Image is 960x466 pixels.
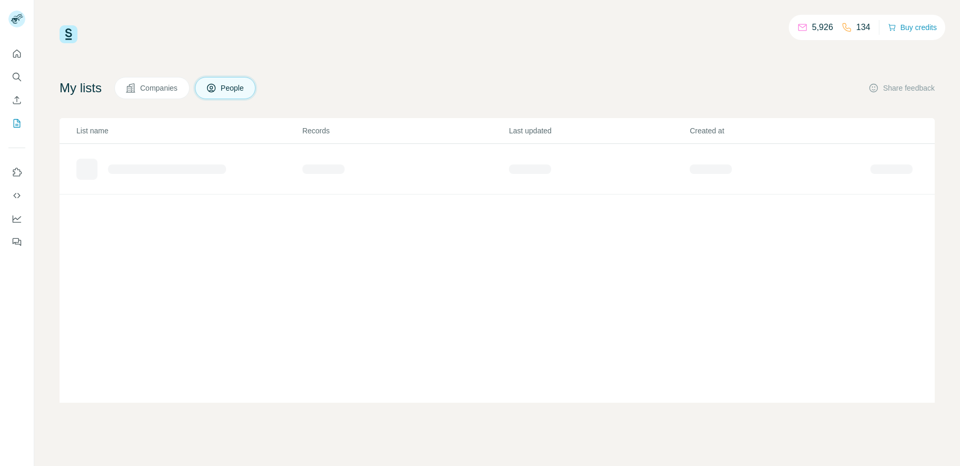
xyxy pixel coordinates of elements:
[8,114,25,133] button: My lists
[8,186,25,205] button: Use Surfe API
[8,67,25,86] button: Search
[221,83,245,93] span: People
[8,44,25,63] button: Quick start
[302,125,508,136] p: Records
[868,83,935,93] button: Share feedback
[888,20,937,35] button: Buy credits
[60,80,102,96] h4: My lists
[140,83,179,93] span: Companies
[690,125,869,136] p: Created at
[8,209,25,228] button: Dashboard
[856,21,870,34] p: 134
[509,125,689,136] p: Last updated
[812,21,833,34] p: 5,926
[60,25,77,43] img: Surfe Logo
[8,232,25,251] button: Feedback
[8,163,25,182] button: Use Surfe on LinkedIn
[76,125,301,136] p: List name
[8,91,25,110] button: Enrich CSV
